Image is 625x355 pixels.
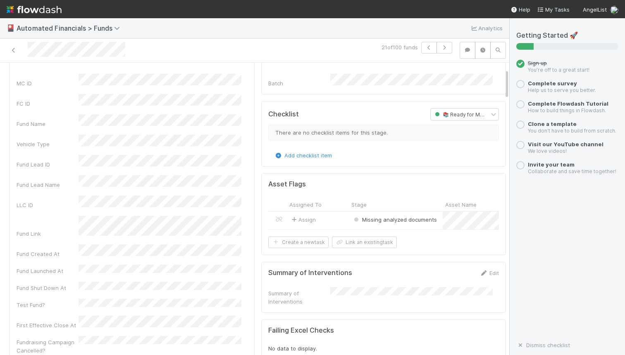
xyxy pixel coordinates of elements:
[17,201,79,209] div: LLC ID
[17,301,79,309] div: Test Fund?
[516,342,570,348] a: Dismiss checklist
[17,267,79,275] div: Fund Launched At
[528,107,606,114] small: How to build things in Flowdash.
[528,128,616,134] small: You don’t have to build from scratch.
[528,168,616,174] small: Collaborate and save time together!
[17,99,79,108] div: FC ID
[528,100,608,107] a: Complete Flowdash Tutorial
[470,23,503,33] a: Analytics
[268,326,334,335] h5: Failing Excel Checks
[17,338,79,355] div: Fundraising Campaign Cancelled?
[537,5,570,14] a: My Tasks
[7,2,62,17] img: logo-inverted-e16ddd16eac7371096b0.svg
[17,181,79,189] div: Fund Lead Name
[17,160,79,169] div: Fund Lead ID
[479,270,499,276] a: Edit
[17,79,79,87] div: MC ID
[332,237,397,248] button: Link an existingtask
[17,24,124,32] span: Automated Financials > Funds
[528,161,575,168] a: Invite your team
[382,43,418,51] span: 21 of 100 funds
[351,200,367,209] span: Stage
[289,200,322,209] span: Assigned To
[610,6,618,14] img: avatar_e3cbf8dc-409d-4c5a-b4de-410eea8732ef.png
[445,200,477,209] span: Asset Name
[228,56,248,63] a: Edit
[479,56,499,63] a: Edit
[7,24,15,31] span: 🎴
[268,326,499,353] form: No data to display.
[17,250,79,258] div: Fund Created At
[528,87,596,93] small: Help us to serve you better.
[528,60,547,66] span: Sign up
[528,67,589,73] small: You’re off to a great start!
[528,141,604,147] a: Visit our YouTube channel
[290,215,316,224] span: Assign
[268,269,352,277] h5: Summary of Interventions
[528,121,577,127] a: Clone a template
[537,6,570,13] span: My Tasks
[268,289,330,306] div: Summary of Interventions
[516,31,618,40] h5: Getting Started 🚀
[17,284,79,292] div: Fund Shut Down At
[17,321,79,329] div: First Effective Close At
[528,80,577,87] a: Complete survey
[528,148,567,154] small: We love videos!
[268,237,329,248] button: Create a newtask
[268,125,499,140] div: There are no checklist items for this stage.
[583,6,607,13] span: AngelList
[352,215,437,224] div: Missing analyzed documents
[274,152,332,159] a: Add checklist item
[17,120,79,128] div: Fund Name
[17,140,79,148] div: Vehicle Type
[268,79,330,87] div: Batch
[268,110,299,118] h5: Checklist
[17,229,79,238] div: Fund Link
[510,5,530,14] div: Help
[268,180,306,188] h5: Asset Flags
[433,111,529,117] span: 📚 Ready for Manual Review (SPVs)
[352,216,437,223] span: Missing analyzed documents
